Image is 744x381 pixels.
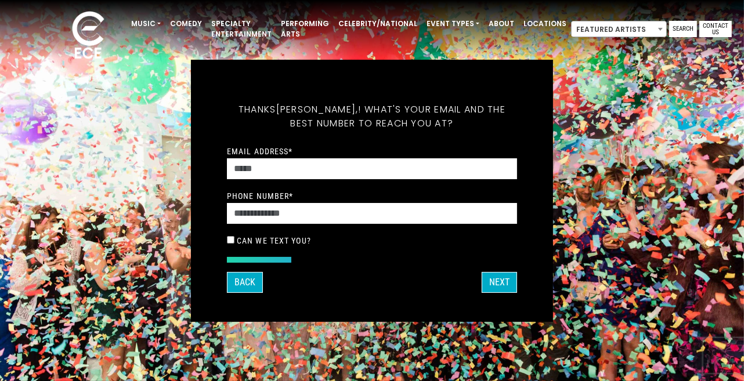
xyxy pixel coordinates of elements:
a: Performing Arts [276,14,334,44]
a: Music [127,14,165,34]
span: Featured Artists [572,21,666,38]
a: Comedy [165,14,207,34]
a: Search [669,21,697,37]
button: Next [482,272,517,293]
label: Phone Number [227,191,294,201]
label: Can we text you? [237,235,311,246]
a: Specialty Entertainment [207,14,276,44]
a: Celebrity/National [334,14,422,34]
a: About [484,14,519,34]
h5: Thanks ! What's your email and the best number to reach you at? [227,89,517,144]
a: Event Types [422,14,484,34]
span: Featured Artists [571,21,667,37]
label: Email Address [227,146,293,157]
a: Locations [519,14,571,34]
button: Back [227,272,263,293]
img: ece_new_logo_whitev2-1.png [59,8,117,64]
span: [PERSON_NAME], [276,103,359,116]
a: Contact Us [699,21,732,37]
